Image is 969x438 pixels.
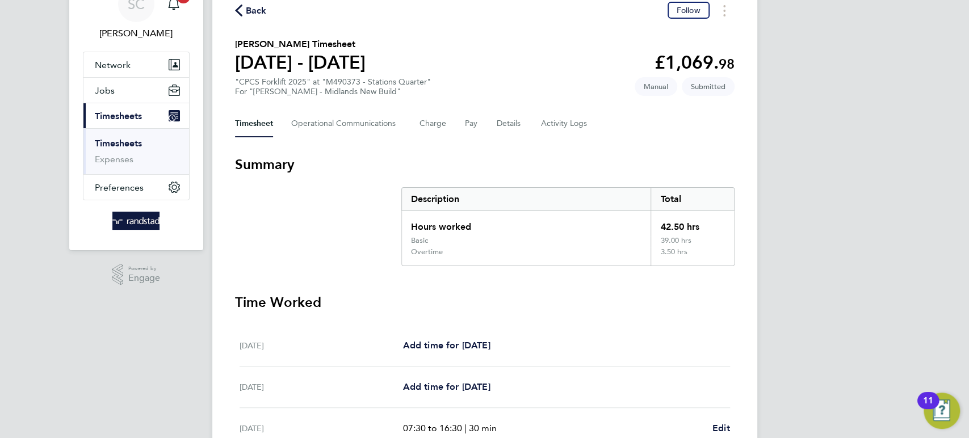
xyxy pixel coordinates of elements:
button: Details [497,110,523,137]
div: [DATE] [240,380,403,394]
span: Jobs [95,85,115,96]
div: "CPCS Forklift 2025" at "M490373 - Stations Quarter" [235,77,431,96]
span: 07:30 to 16:30 [402,423,462,433]
div: 3.50 hrs [651,247,733,266]
span: Preferences [95,182,144,193]
span: This timesheet was manually created. [635,77,677,96]
div: For "[PERSON_NAME] - Midlands New Build" [235,87,431,96]
button: Open Resource Center, 11 new notifications [924,393,960,429]
span: Network [95,60,131,70]
div: Hours worked [402,211,651,236]
span: Follow [677,5,700,15]
div: 42.50 hrs [651,211,733,236]
span: Back [246,4,267,18]
span: 30 min [468,423,496,433]
span: Engage [128,273,160,283]
button: Timesheets [83,103,189,128]
button: Preferences [83,175,189,200]
img: randstad-logo-retina.png [112,212,160,230]
button: Timesheet [235,110,273,137]
h3: Time Worked [235,293,735,311]
h1: [DATE] - [DATE] [235,51,366,74]
a: Expenses [95,154,133,165]
button: Charge [420,110,447,137]
div: Basic [411,236,428,245]
a: Add time for [DATE] [402,380,490,394]
a: Edit [712,422,730,435]
button: Back [235,3,267,18]
span: This timesheet is Submitted. [682,77,735,96]
div: 39.00 hrs [651,236,733,247]
div: Timesheets [83,128,189,174]
button: Operational Communications [291,110,401,137]
div: [DATE] [240,339,403,352]
button: Network [83,52,189,77]
div: Description [402,188,651,210]
h3: Summary [235,155,735,174]
h2: [PERSON_NAME] Timesheet [235,37,366,51]
span: Add time for [DATE] [402,381,490,392]
app-decimal: £1,069. [655,52,735,73]
button: Activity Logs [541,110,589,137]
button: Follow [668,2,710,19]
span: | [464,423,466,433]
span: Edit [712,423,730,433]
div: Overtime [411,247,443,256]
div: Total [651,188,733,210]
a: Go to home page [83,212,190,230]
div: 11 [923,401,933,415]
span: Sallie Cutts [83,27,190,40]
button: Timesheets Menu [714,2,735,19]
a: Powered byEngage [112,264,160,285]
button: Pay [465,110,479,137]
button: Jobs [83,78,189,103]
span: Powered by [128,264,160,273]
a: Timesheets [95,138,142,149]
span: Add time for [DATE] [402,340,490,351]
div: Summary [401,187,735,266]
a: Add time for [DATE] [402,339,490,352]
span: 98 [719,56,735,72]
span: Timesheets [95,111,142,121]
